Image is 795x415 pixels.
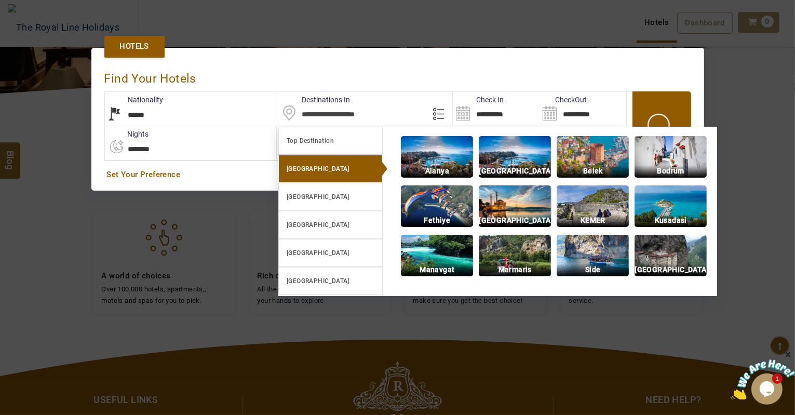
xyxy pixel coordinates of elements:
p: Alanya [401,165,473,177]
img: img [635,235,707,276]
a: [GEOGRAPHIC_DATA] [278,211,383,239]
input: Search [540,92,626,126]
img: img [479,185,551,227]
b: Top Destination [287,137,334,144]
p: [GEOGRAPHIC_DATA] [635,264,707,276]
a: [GEOGRAPHIC_DATA] [278,239,383,267]
p: [GEOGRAPHIC_DATA] [479,165,551,177]
p: Bodrum [635,165,707,177]
label: Destinations In [278,95,350,105]
b: [GEOGRAPHIC_DATA] [287,277,349,285]
b: [GEOGRAPHIC_DATA] [287,221,349,229]
img: img [557,185,629,227]
span: Hotels [120,41,149,52]
img: img [479,136,551,178]
p: Side [557,264,629,276]
a: Top Destination [278,127,383,155]
img: img [635,185,707,227]
label: nights [104,129,149,139]
iframe: chat widget [731,350,795,399]
img: img [401,185,473,227]
label: Nationality [105,95,164,105]
p: Manavgat [401,264,473,276]
b: [GEOGRAPHIC_DATA] [287,165,349,172]
img: img [557,136,629,178]
p: KEMER [557,215,629,226]
p: Kusadasi [635,215,707,226]
img: img [401,136,473,178]
img: img [479,235,551,276]
a: Hotels [104,36,165,57]
input: Search [453,92,540,126]
a: [GEOGRAPHIC_DATA] [278,155,383,183]
label: CheckOut [540,95,587,105]
img: img [401,235,473,276]
img: img [635,136,707,178]
div: Find Your Hotels [104,61,691,91]
p: Fethiye [401,215,473,226]
a: [GEOGRAPHIC_DATA] [278,183,383,211]
b: [GEOGRAPHIC_DATA] [287,249,349,257]
a: Set Your Preference [107,169,689,180]
a: [GEOGRAPHIC_DATA] [278,267,383,295]
b: [GEOGRAPHIC_DATA] [287,193,349,200]
p: [GEOGRAPHIC_DATA] [479,215,551,226]
p: Marmaris [479,264,551,276]
img: img [557,235,629,276]
label: Check In [453,95,504,105]
label: Rooms [277,129,323,139]
p: Belek [557,165,629,177]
